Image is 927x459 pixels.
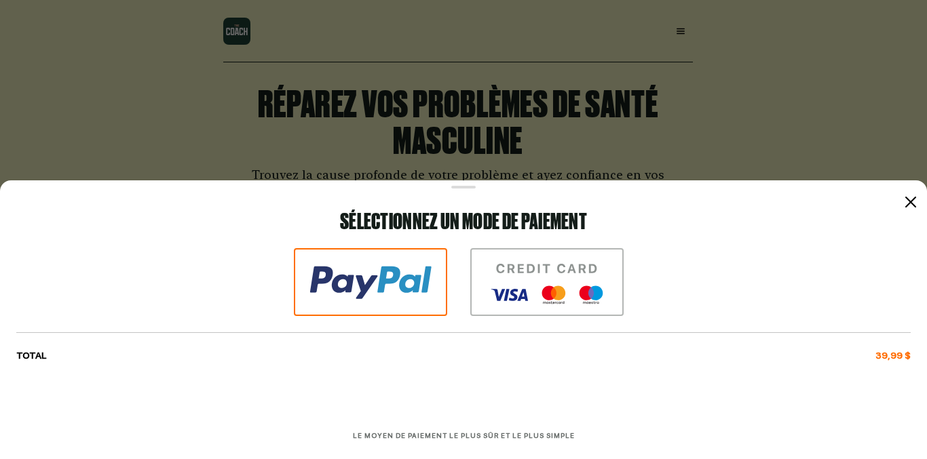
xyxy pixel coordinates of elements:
img: icône [294,248,447,316]
font: Sélectionnez un mode de paiement [340,209,587,233]
font: TOTAL [16,350,47,361]
img: icône [470,248,624,316]
font: Le moyen de paiement le plus sûr et le plus simple [353,431,575,439]
iframe: PayPal-paypal [226,379,701,416]
font: 39,99 $ [875,350,911,361]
